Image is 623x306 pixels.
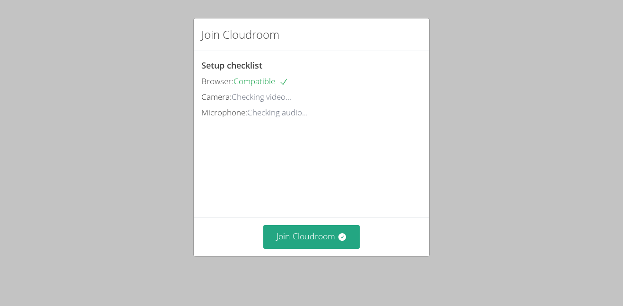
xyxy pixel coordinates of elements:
[247,107,308,118] span: Checking audio...
[201,60,262,71] span: Setup checklist
[234,76,288,87] span: Compatible
[201,26,279,43] h2: Join Cloudroom
[201,91,232,102] span: Camera:
[232,91,291,102] span: Checking video...
[201,107,247,118] span: Microphone:
[263,225,360,248] button: Join Cloudroom
[201,76,234,87] span: Browser:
